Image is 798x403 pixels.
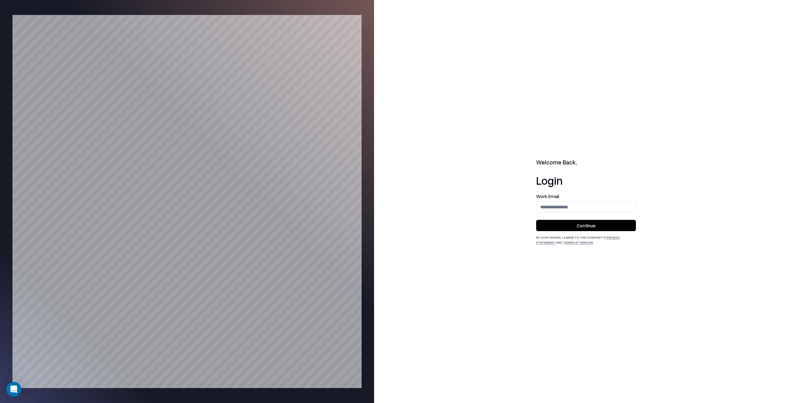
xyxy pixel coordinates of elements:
[536,158,636,167] h2: Welcome Back,
[563,240,593,244] a: Terms of Service
[536,220,636,231] button: Continue
[536,235,636,245] div: By continuing, I agree to the Company's and
[536,174,636,187] h1: Login
[536,194,636,199] label: Work Email
[6,382,21,397] div: Open Intercom Messenger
